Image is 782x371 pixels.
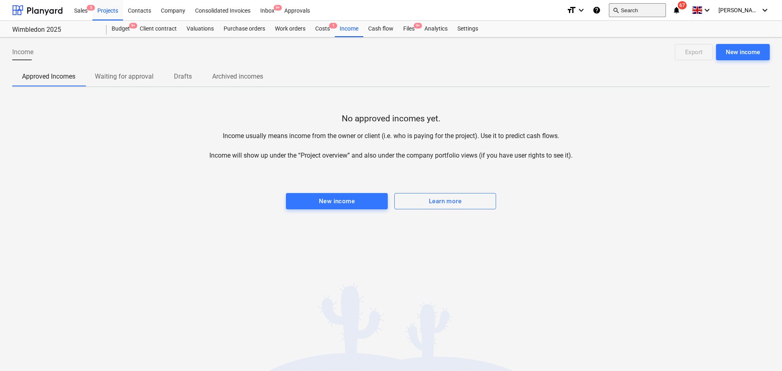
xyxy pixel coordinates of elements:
div: Wimbledon 2025 [12,26,97,34]
a: Income [335,21,363,37]
a: Valuations [182,21,219,37]
p: Approved Incomes [22,72,75,81]
span: 1 [329,23,337,29]
button: New income [286,193,388,209]
div: Learn more [429,196,461,206]
a: Cash flow [363,21,398,37]
button: Learn more [394,193,496,209]
p: No approved incomes yet. [342,113,441,125]
span: 9+ [414,23,422,29]
div: Files [398,21,420,37]
span: 9+ [129,23,137,29]
a: Settings [453,21,483,37]
i: keyboard_arrow_down [760,5,770,15]
span: 9+ [274,5,282,11]
div: New income [726,47,760,57]
div: Budget [107,21,135,37]
div: New income [319,196,355,206]
p: Drafts [173,72,193,81]
span: 67 [678,1,687,9]
i: notifications [672,5,681,15]
i: format_size [567,5,576,15]
a: Client contract [135,21,182,37]
i: Knowledge base [593,5,601,15]
iframe: Chat Widget [741,332,782,371]
button: Search [609,3,666,17]
a: Purchase orders [219,21,270,37]
span: Income [12,47,33,57]
a: Files9+ [398,21,420,37]
i: keyboard_arrow_down [576,5,586,15]
span: [PERSON_NAME] [718,7,759,13]
p: Waiting for approval [95,72,154,81]
span: search [613,7,619,13]
a: Costs1 [310,21,335,37]
p: Archived incomes [212,72,263,81]
a: Work orders [270,21,310,37]
p: Income usually means income from the owner or client (i.e. who is paying for the project). Use it... [202,131,580,160]
a: Analytics [420,21,453,37]
a: Budget9+ [107,21,135,37]
span: 5 [87,5,95,11]
i: keyboard_arrow_down [702,5,712,15]
button: New income [716,44,770,60]
div: Costs [310,21,335,37]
